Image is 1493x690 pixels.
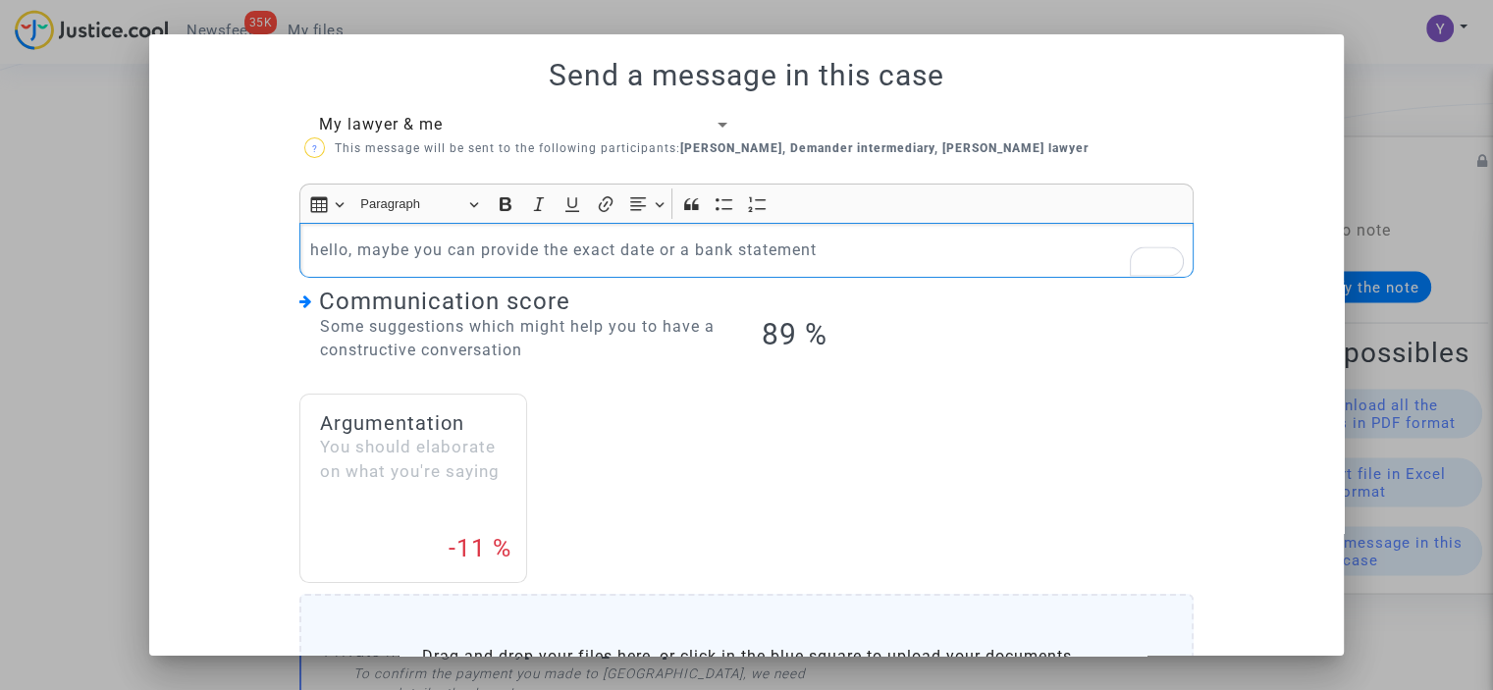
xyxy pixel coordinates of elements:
span: ? [311,143,317,154]
button: Paragraph [351,188,487,219]
div: -11 % [449,530,511,567]
div: Some suggestions which might help you to have a constructive conversation [299,315,732,362]
p: This message will be sent to the following participants: [304,136,1089,161]
h1: 89 % [761,317,1194,352]
span: My lawyer & me [319,115,443,133]
h1: Send a message in this case [173,58,1320,93]
div: Editor toolbar [299,184,1194,222]
span: Communication score [319,288,570,315]
p: hello, maybe you can provide the exact date or a bank statement [310,238,1184,262]
span: Paragraph [360,192,462,216]
div: You should elaborate on what you're saying [320,435,507,485]
b: [PERSON_NAME], Demander intermediary, [PERSON_NAME] lawyer [680,141,1089,155]
h4: Argumentation [320,411,507,435]
div: To enrich screen reader interactions, please activate Accessibility in Grammarly extension settings [299,223,1194,278]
